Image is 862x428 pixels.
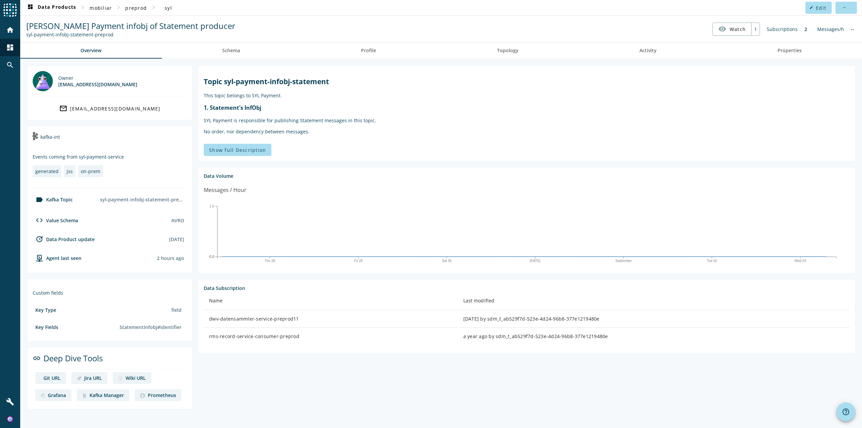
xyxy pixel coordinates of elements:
div: Messages/h [814,23,848,36]
text: Tue 02 [707,259,717,263]
a: [EMAIL_ADDRESS][DOMAIN_NAME] [33,102,187,114]
div: jss [67,168,73,174]
div: [EMAIL_ADDRESS][DOMAIN_NAME] [70,105,161,112]
td: a year ago by sdm_t_ab529f7d-523e-4d24-96b8-377e1219480e [458,328,850,345]
div: StatementInfobj#identifier [117,321,184,333]
div: Key Fields [35,324,58,330]
span: Edit [816,5,826,11]
mat-icon: visibility [718,25,726,33]
span: Overview [80,48,101,53]
span: Show full Description [209,147,266,153]
div: Subscriptions [763,23,801,36]
div: Kafka Manager [90,392,124,398]
text: Fri 29 [354,259,363,263]
div: [EMAIL_ADDRESS][DOMAIN_NAME] [58,81,137,88]
mat-icon: dashboard [6,43,14,52]
text: September [615,259,632,263]
mat-icon: edit [809,6,813,9]
div: Key Type [35,307,56,313]
span: preprod [125,5,147,11]
button: syl [158,2,179,14]
div: 2 [801,23,810,36]
a: deep dive imageJira URL [71,372,107,384]
button: preprod [123,2,150,14]
div: No information [848,23,858,36]
button: Data Products [24,2,79,14]
text: [DATE] [530,259,540,263]
mat-icon: search [6,61,14,69]
mat-icon: build [6,398,14,406]
mat-icon: home [6,26,14,34]
div: rms-record-service-consumer-preprod [209,333,453,340]
div: Agents typically reports every 15min to 1h [157,255,184,261]
th: Name [204,291,458,310]
text: Sat 30 [442,259,452,263]
button: Watch [713,23,751,35]
mat-icon: dashboard [26,4,34,12]
span: syl [165,5,172,11]
img: mbx_301675@mobi.ch [33,71,53,91]
mat-icon: update [35,235,43,243]
h2: Topic syl-payment-infobj-statement [204,77,850,86]
span: Properties [777,48,802,53]
img: deep dive image [82,393,87,398]
p: This topic belongs to SYL Payment. [204,92,850,99]
div: syl-payment-infobj-statement-preprod [97,194,187,205]
span: Profile [361,48,376,53]
div: Owner [58,75,137,81]
div: generated [35,168,59,174]
mat-icon: chevron_right [114,3,123,11]
mat-icon: link [33,354,41,362]
div: Value Schema [33,216,78,224]
a: deep dive imagePrometheus [135,389,181,401]
div: Data Product update [33,235,95,243]
div: Kafka Topic [33,196,73,204]
text: 1.0 [209,204,214,208]
mat-icon: chevron_right [79,3,87,11]
div: Kafka Topic: syl-payment-infobj-statement-preprod [26,31,235,38]
mat-icon: help_outline [842,408,850,416]
p: SYL Payment is responsible for publishing Statement messages in this topic. [204,117,850,124]
span: Schema [222,48,240,53]
img: 43b37d8d5a220fe554de74659dafea0a [7,416,13,423]
button: Edit [805,2,832,14]
img: deep dive image [118,376,123,381]
div: Grafana [48,392,66,398]
button: mobiliar [87,2,114,14]
div: 1 [751,23,760,35]
div: agent-env-preprod [33,254,81,262]
a: deep dive imageWiki URL [113,372,151,384]
span: Data Products [26,4,76,12]
div: Data Subscription [204,285,850,291]
div: Data Volume [204,173,850,179]
div: Prometheus [148,392,176,398]
div: field [169,304,184,316]
th: Last modified [458,291,850,310]
div: Deep Dive Tools [33,353,187,369]
mat-icon: mail_outline [59,104,67,112]
img: deep dive image [41,393,45,398]
img: kafka-int [33,132,38,140]
text: 0.0 [209,255,214,259]
div: Custom fields [33,290,187,296]
img: spoud-logo.svg [3,3,17,17]
mat-icon: more_horiz [842,6,846,9]
a: deep dive imageGit URL [35,372,66,384]
div: Messages / Hour [204,186,246,194]
img: deep dive image [77,376,81,381]
button: Show full Description [204,144,271,156]
a: deep dive imageGrafana [35,389,71,401]
div: AVRO [171,217,184,224]
img: deep dive image [140,393,145,398]
div: Events coming from syl-payment-service [33,154,187,160]
td: [DATE] by sdm_t_ab529f7d-523e-4d24-96b8-377e1219480e [458,310,850,328]
div: Wiki URL [126,375,146,381]
h3: 1. Statement's InfObj [204,104,850,111]
span: Watch [730,23,746,35]
div: kafka-int [33,131,187,148]
div: Jira URL [84,375,102,381]
p: No order, nor dependency between messages. [204,128,850,135]
div: Git URL [43,375,61,381]
span: [PERSON_NAME] Payment infobj of Statement producer [26,20,235,31]
span: Activity [639,48,657,53]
